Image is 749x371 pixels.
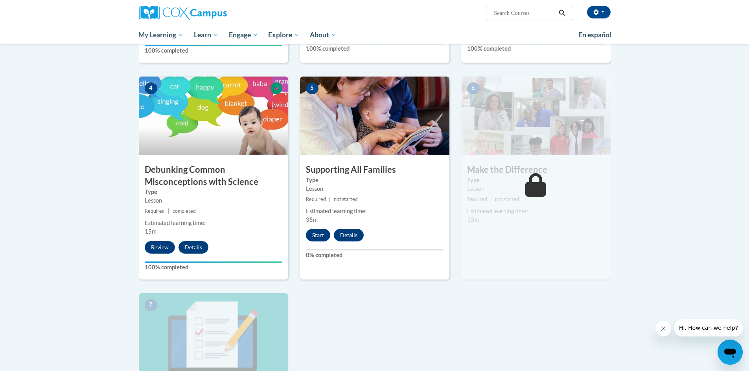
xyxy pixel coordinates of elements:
[145,228,156,235] span: 15m
[467,185,605,193] div: Lesson
[490,196,492,202] span: |
[573,27,616,43] a: En español
[467,176,605,185] label: Type
[306,216,318,223] span: 35m
[306,229,330,241] button: Start
[168,208,169,214] span: |
[306,185,444,193] div: Lesson
[189,26,224,44] a: Learn
[467,196,487,202] span: Required
[224,26,263,44] a: Engage
[306,207,444,216] div: Estimated learning time:
[145,219,282,227] div: Estimated learning time:
[194,30,219,40] span: Learn
[467,216,479,223] span: 10m
[268,30,300,40] span: Explore
[306,82,318,94] span: 5
[493,8,556,18] input: Search Courses
[145,208,165,214] span: Required
[145,188,282,196] label: Type
[145,241,175,254] button: Review
[139,6,227,20] img: Cox Campus
[467,44,605,53] label: 100% completed
[134,26,189,44] a: My Learning
[139,77,288,155] img: Course Image
[145,46,282,55] label: 100% completed
[578,31,611,39] span: En español
[139,6,288,20] a: Cox Campus
[334,196,358,202] span: not started
[145,263,282,272] label: 100% completed
[300,77,449,155] img: Course Image
[263,26,305,44] a: Explore
[306,196,326,202] span: Required
[229,30,258,40] span: Engage
[306,251,444,260] label: 0% completed
[718,340,743,365] iframe: Button to launch messaging window
[655,321,671,336] iframe: Close message
[145,82,157,94] span: 4
[305,26,342,44] a: About
[145,299,157,311] span: 7
[310,30,337,40] span: About
[179,241,208,254] button: Details
[145,45,282,46] div: Your progress
[461,77,611,155] img: Course Image
[306,176,444,185] label: Type
[145,196,282,205] div: Lesson
[138,30,184,40] span: My Learning
[587,6,611,18] button: Account Settings
[145,261,282,263] div: Your progress
[306,44,444,53] label: 100% completed
[495,196,519,202] span: not started
[139,164,288,188] h3: Debunking Common Misconceptions with Science
[127,26,622,44] div: Main menu
[556,8,568,18] button: Search
[674,319,743,336] iframe: Message from company
[461,164,611,176] h3: Make the Difference
[329,196,331,202] span: |
[300,164,449,176] h3: Supporting All Families
[467,207,605,216] div: Estimated learning time:
[467,82,480,94] span: 6
[173,208,196,214] span: completed
[334,229,364,241] button: Details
